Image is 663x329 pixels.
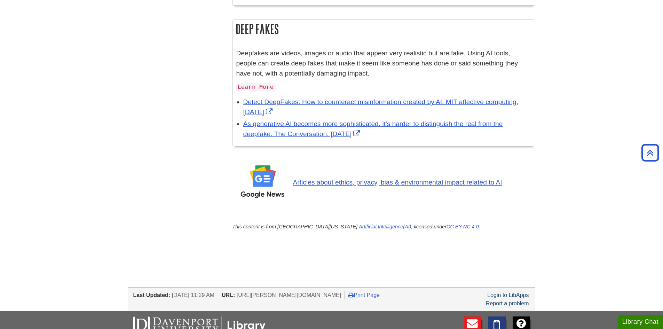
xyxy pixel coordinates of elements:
a: CC BY-NC 4.0 [447,224,479,229]
a: Artificial Intelligence(AI) [359,224,411,229]
a: Articles about ethics, privacy, bias & environmental impact related to AI [293,179,502,186]
button: Library Chat [618,315,663,329]
a: Print Page [348,292,380,298]
i: Print Page [348,292,354,298]
span: Last Updated: [133,292,171,298]
span: [DATE] 11:29 AM [172,292,214,298]
a: Report a problem [486,300,529,306]
span: [URL][PERSON_NAME][DOMAIN_NAME] [237,292,341,298]
a: Link opens in new window [243,98,519,116]
h2: Deep Fakes [233,20,535,38]
span: URL: [222,292,235,298]
p: : [236,82,531,92]
img: google news [232,160,293,206]
a: Link opens in new window [243,120,503,138]
a: Back to Top [639,148,661,157]
p: This content is from [GEOGRAPHIC_DATA][US_STATE], , licensed under . [232,223,535,231]
p: Deepfakes are videos, images or audio that appear very realistic but are fake. Using AI tools, pe... [236,48,531,78]
code: Learn More [236,83,275,91]
a: Login to LibApps [487,292,529,298]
